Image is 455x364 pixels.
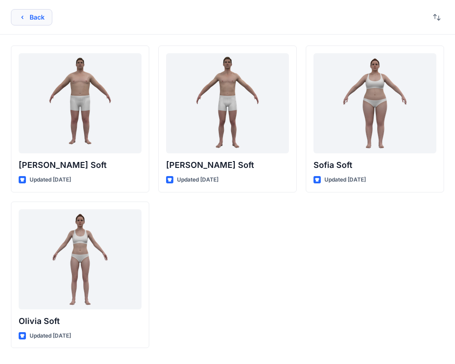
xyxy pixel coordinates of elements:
[324,175,366,185] p: Updated [DATE]
[19,53,142,153] a: Joseph Soft
[19,315,142,328] p: Olivia Soft
[177,175,218,185] p: Updated [DATE]
[11,9,52,25] button: Back
[313,159,436,172] p: Sofia Soft
[166,53,289,153] a: Oliver Soft
[313,53,436,153] a: Sofia Soft
[19,209,142,309] a: Olivia Soft
[30,331,71,341] p: Updated [DATE]
[166,159,289,172] p: [PERSON_NAME] Soft
[19,159,142,172] p: [PERSON_NAME] Soft
[30,175,71,185] p: Updated [DATE]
